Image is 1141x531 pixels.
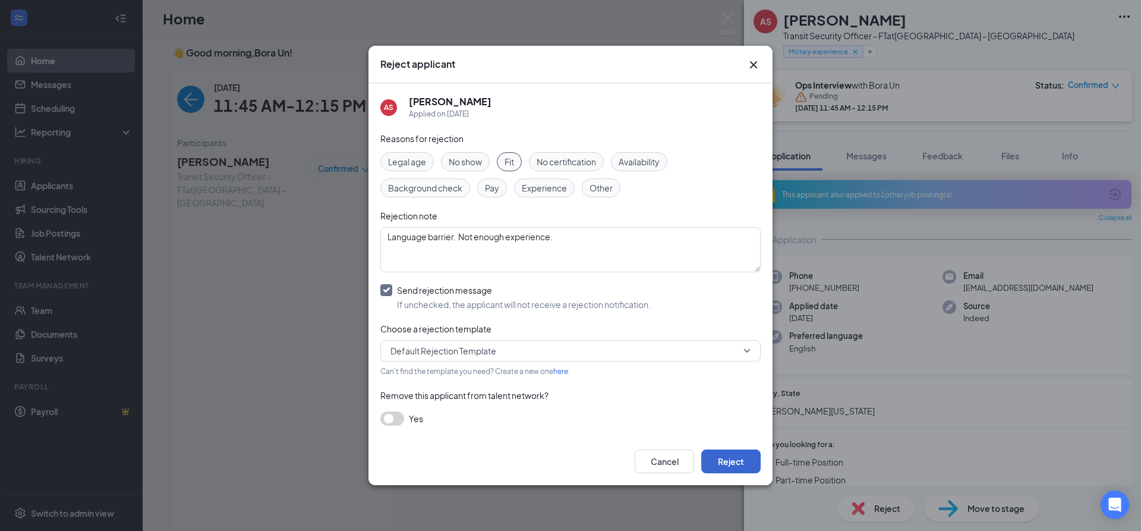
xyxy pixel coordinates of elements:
[619,155,660,168] span: Availability
[390,342,496,360] span: Default Rejection Template
[553,367,568,376] a: here
[409,411,423,426] span: Yes
[380,390,549,401] span: Remove this applicant from talent network?
[388,155,426,168] span: Legal age
[746,58,761,72] button: Close
[380,133,464,144] span: Reasons for rejection
[537,155,596,168] span: No certification
[746,58,761,72] svg: Cross
[380,367,570,376] span: Can't find the template you need? Create a new one .
[1101,491,1129,519] div: Open Intercom Messenger
[449,155,482,168] span: No show
[485,181,499,194] span: Pay
[522,181,567,194] span: Experience
[409,108,491,120] div: Applied on [DATE]
[388,181,462,194] span: Background check
[590,181,613,194] span: Other
[635,450,694,473] button: Cancel
[380,58,455,71] h3: Reject applicant
[380,210,437,221] span: Rejection note
[701,450,761,473] button: Reject
[409,95,491,108] h5: [PERSON_NAME]
[505,155,514,168] span: Fit
[380,323,491,334] span: Choose a rejection template
[380,227,761,272] textarea: Language barrier. Not enough experience.
[384,102,393,112] div: AS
